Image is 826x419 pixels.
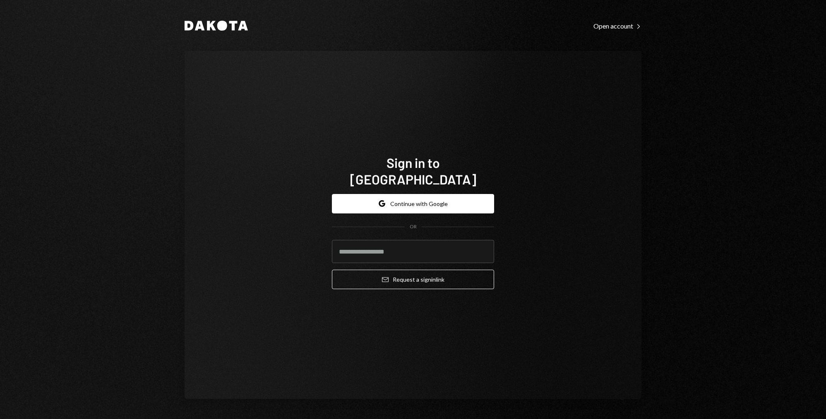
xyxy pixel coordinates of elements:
h1: Sign in to [GEOGRAPHIC_DATA] [332,154,494,187]
button: Request a signinlink [332,270,494,289]
div: Open account [593,22,641,30]
div: OR [410,223,417,230]
button: Continue with Google [332,194,494,213]
a: Open account [593,21,641,30]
